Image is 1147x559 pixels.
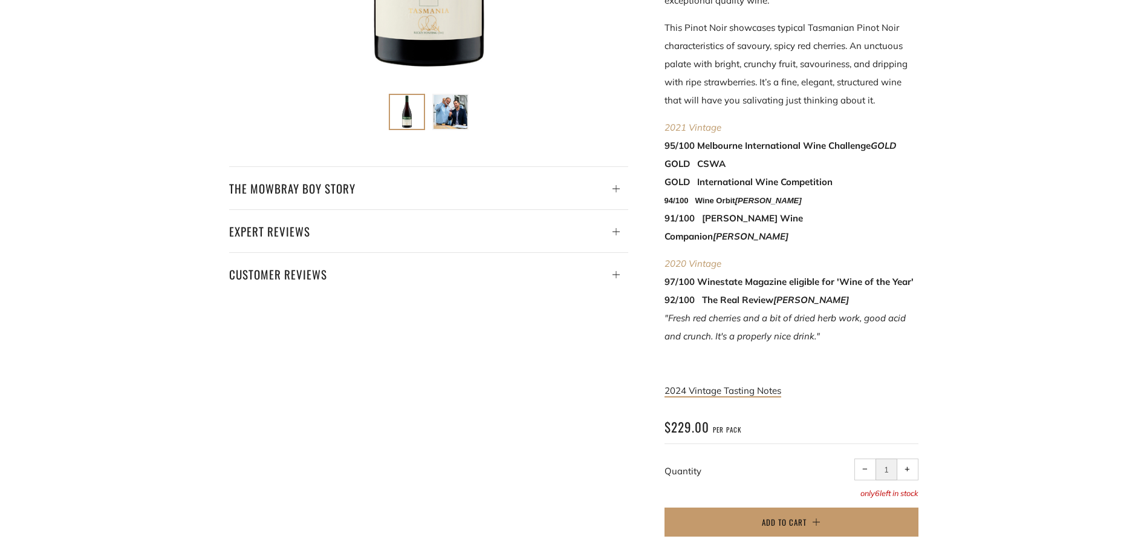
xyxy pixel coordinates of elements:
a: The Mowbray Boy Story [229,166,628,198]
img: Load image into Gallery viewer, Ben Riggs Ponting Wines [434,95,467,129]
img: Load image into Gallery viewer, Ponting &#39;Mowbray Boy&#39; Tasmanian Pinot Noir 2024 [390,95,424,129]
span: 2021 Vintage [664,122,721,133]
span: 2020 Vintage [664,258,721,269]
span: + [905,466,910,472]
p: This Pinot Noir showcases typical Tasmanian Pinot Noir characteristics of savoury, spicy red cher... [664,19,918,110]
em: [PERSON_NAME] [773,294,849,306]
em: GOLD [871,140,896,151]
button: Add to Cart [664,508,918,537]
strong: 92/100 The Real Review [664,294,849,306]
span: 6 [875,488,880,498]
em: [PERSON_NAME] [735,196,802,205]
p: only left in stock [664,489,918,497]
span: − [862,466,868,472]
strong: 94/100 Wine Orbit [664,196,802,205]
a: Customer Reviews [229,252,628,284]
span: "Fresh red cherries and a bit of dried herb work, good acid and crunch. It's a properly nice drink." [664,312,906,342]
span: per pack [713,425,741,434]
a: 2024 Vintage Tasting Notes [664,385,781,397]
strong: 97/100 Winestate Magazine eligible for 'Wine of the Year' [664,276,914,287]
h4: Customer Reviews [229,264,628,284]
strong: 91/100 [PERSON_NAME] Wine Companion [664,212,803,242]
h4: Expert Reviews [229,221,628,241]
strong: GOLD CSWA GOLD International Wine Competition [664,158,833,188]
strong: 95/100 Melbourne International Wine Challenge [664,140,896,151]
a: Expert Reviews [229,209,628,241]
input: quantity [876,459,897,480]
h4: The Mowbray Boy Story [229,178,628,198]
span: 2024 Vintage Tasting Notes [664,385,781,396]
span: $229.00 [664,417,709,436]
em: [PERSON_NAME] [713,230,788,242]
span: Add to Cart [762,516,807,528]
button: Load image into Gallery viewer, Ponting &#39;Mowbray Boy&#39; Tasmanian Pinot Noir 2024 [389,94,425,130]
label: Quantity [664,465,701,477]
